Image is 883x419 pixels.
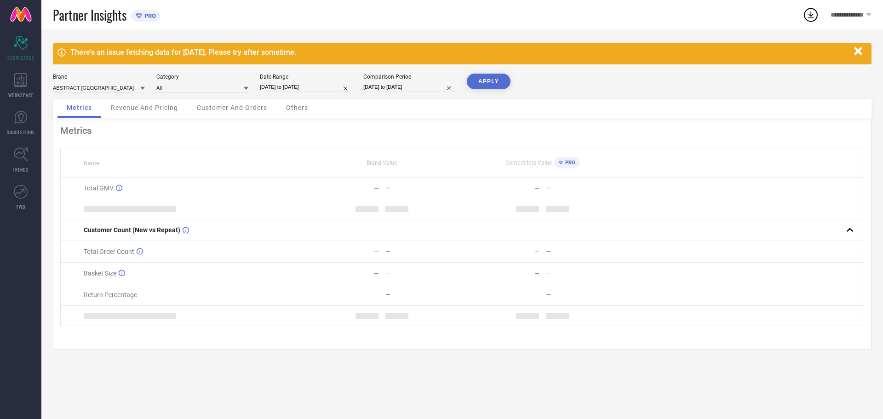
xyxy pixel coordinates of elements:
span: Customer And Orders [197,104,267,111]
div: — [534,184,539,192]
span: Others [286,104,308,111]
span: Customer Count (New vs Repeat) [84,226,180,234]
span: Brand Value [367,160,397,166]
div: — [546,292,622,298]
div: Metrics [60,125,864,136]
div: Brand [53,74,145,80]
div: Category [156,74,248,80]
button: APPLY [467,74,510,89]
span: PRO [142,12,156,19]
div: — [534,270,539,277]
input: Select date range [260,82,352,92]
span: Total GMV [84,184,114,192]
span: WORKSPACE [8,92,34,98]
span: PRO [563,160,575,166]
div: There's an issue fetching data for [DATE]. Please try after sometime. [70,48,849,57]
span: TRENDS [13,166,29,173]
div: — [534,248,539,255]
span: Total Order Count [84,248,134,255]
div: — [374,270,379,277]
div: — [374,184,379,192]
div: Open download list [803,6,819,23]
div: — [374,248,379,255]
div: — [546,185,622,191]
div: — [534,291,539,298]
div: — [374,291,379,298]
span: Name [84,160,99,166]
span: Return Percentage [84,291,137,298]
span: SCORECARDS [7,54,34,61]
div: — [386,270,462,276]
div: — [386,292,462,298]
div: — [386,185,462,191]
input: Select comparison period [363,82,455,92]
span: Competitors Value [505,160,552,166]
span: Revenue And Pricing [111,104,178,111]
span: Partner Insights [53,6,126,24]
div: — [546,248,622,255]
span: Metrics [67,104,92,111]
div: — [546,270,622,276]
div: Comparison Period [363,74,455,80]
span: SUGGESTIONS [7,129,35,136]
div: Date Range [260,74,352,80]
span: FWD [17,203,25,210]
span: Basket Size [84,270,116,277]
div: — [386,248,462,255]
